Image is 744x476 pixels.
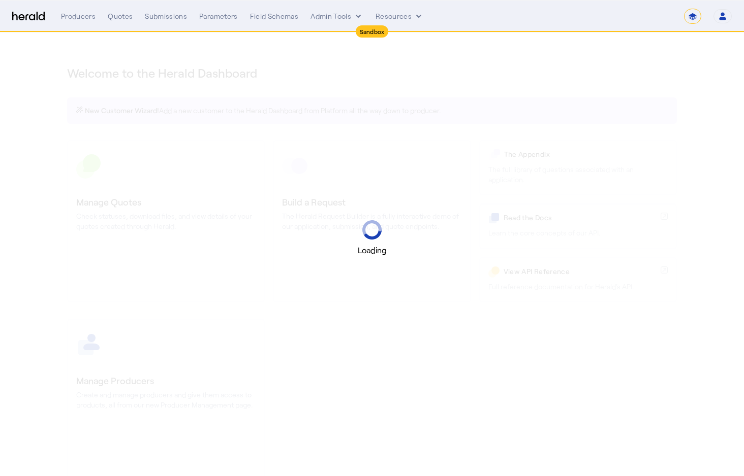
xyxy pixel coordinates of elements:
[250,11,299,21] div: Field Schemas
[12,12,45,21] img: Herald Logo
[61,11,96,21] div: Producers
[311,11,363,21] button: internal dropdown menu
[199,11,238,21] div: Parameters
[376,11,424,21] button: Resources dropdown menu
[108,11,133,21] div: Quotes
[356,25,389,38] div: Sandbox
[145,11,187,21] div: Submissions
